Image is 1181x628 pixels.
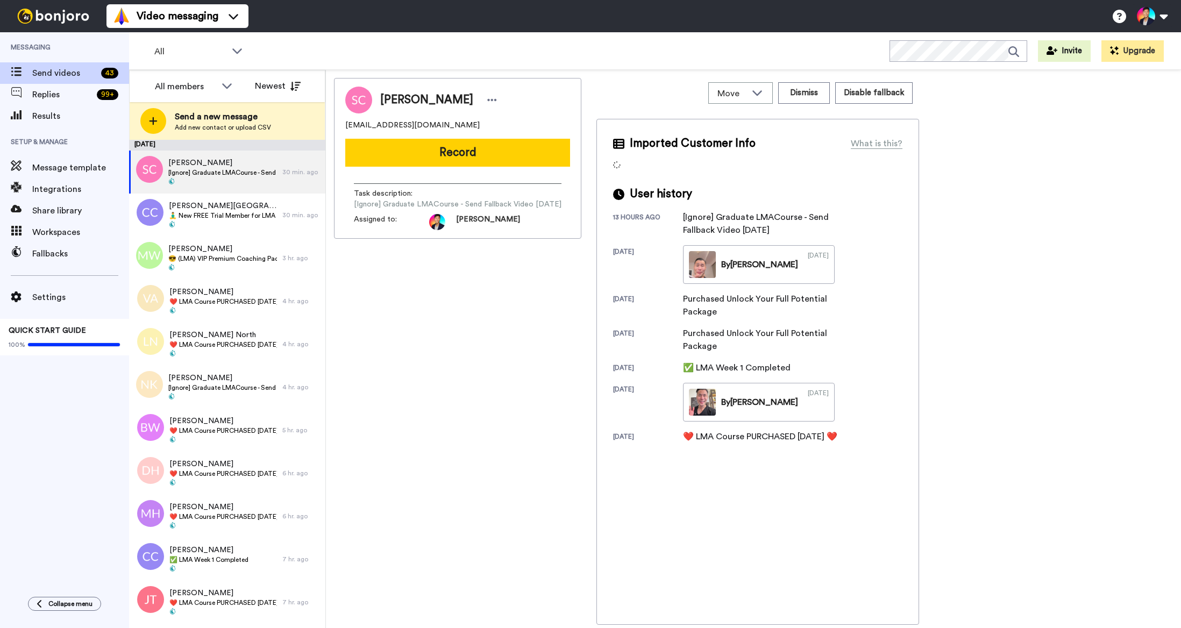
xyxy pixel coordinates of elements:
[169,297,277,306] span: ❤️️ LMA Course PURCHASED [DATE] ❤️️
[129,140,325,151] div: [DATE]
[137,414,164,441] img: bw.png
[282,297,320,305] div: 4 hr. ago
[32,88,93,101] span: Replies
[175,123,271,132] span: Add new contact or upload CSV
[136,371,163,398] img: nk.png
[9,340,25,349] span: 100%
[168,254,277,263] span: 😎 (LMA) VIP Premium Coaching Package Purchased 😎
[169,512,277,521] span: ❤️️ LMA Course PURCHASED [DATE] ❤️️
[613,432,683,443] div: [DATE]
[32,226,129,239] span: Workspaces
[282,340,320,348] div: 4 hr. ago
[282,598,320,606] div: 7 hr. ago
[113,8,130,25] img: vm-color.svg
[169,459,277,469] span: [PERSON_NAME]
[282,254,320,262] div: 3 hr. ago
[9,327,86,334] span: QUICK START GUIDE
[345,120,480,131] span: [EMAIL_ADDRESS][DOMAIN_NAME]
[137,586,164,613] img: jt.png
[169,426,277,435] span: ❤️️ LMA Course PURCHASED [DATE] ❤️️
[169,287,277,297] span: [PERSON_NAME]
[345,87,372,113] img: Image of Shelley Chanut
[97,89,118,100] div: 99 +
[168,168,277,177] span: [Ignore] Graduate LMACourse - Send Fallback Video [DATE]
[613,329,683,353] div: [DATE]
[48,600,93,608] span: Collapse menu
[13,9,94,24] img: bj-logo-header-white.svg
[689,251,716,278] img: 911cb28c-3959-484f-bb48-98ab57d46871-thumb.jpg
[168,158,277,168] span: [PERSON_NAME]
[32,67,97,80] span: Send videos
[32,247,129,260] span: Fallbacks
[835,82,913,104] button: Disable fallback
[1038,40,1091,62] button: Invite
[345,139,570,167] button: Record
[683,292,855,318] div: Purchased Unlock Your Full Potential Package
[32,204,129,217] span: Share library
[247,75,309,97] button: Newest
[282,168,320,176] div: 30 min. ago
[282,555,320,563] div: 7 hr. ago
[137,199,163,226] img: cc.png
[282,469,320,477] div: 6 hr. ago
[630,135,756,152] span: Imported Customer Info
[613,247,683,284] div: [DATE]
[154,45,226,58] span: All
[354,214,429,230] span: Assigned to:
[721,396,798,409] div: By [PERSON_NAME]
[137,457,164,484] img: dh.png
[456,214,520,230] span: [PERSON_NAME]
[808,251,829,278] div: [DATE]
[168,373,277,383] span: [PERSON_NAME]
[683,361,791,374] div: ✅ LMA Week 1 Completed
[175,110,271,123] span: Send a new message
[1101,40,1164,62] button: Upgrade
[851,137,902,150] div: What is this?
[354,188,429,199] span: Task description :
[282,383,320,391] div: 4 hr. ago
[169,416,277,426] span: [PERSON_NAME]
[137,543,164,570] img: cc.png
[32,183,129,196] span: Integrations
[169,598,277,607] span: ❤️️ LMA Course PURCHASED [DATE] ❤️️
[32,161,129,174] span: Message template
[683,327,855,353] div: Purchased Unlock Your Full Potential Package
[169,545,248,555] span: [PERSON_NAME]
[136,156,163,183] img: sc.png
[717,87,746,100] span: Move
[613,295,683,318] div: [DATE]
[137,328,164,355] img: ln.png
[808,389,829,416] div: [DATE]
[155,80,216,93] div: All members
[101,68,118,78] div: 43
[778,82,830,104] button: Dismiss
[168,244,277,254] span: [PERSON_NAME]
[136,242,163,269] img: mw.png
[169,469,277,478] span: ❤️️ LMA Course PURCHASED [DATE] ❤️️
[282,211,320,219] div: 30 min. ago
[169,340,277,349] span: ❤️️ LMA Course PURCHASED [DATE] ❤️️
[168,383,277,392] span: [Ignore] Graduate LMACourse - Send Fallback Video [DATE]
[380,92,473,108] span: [PERSON_NAME]
[32,291,129,304] span: Settings
[683,245,835,284] a: By[PERSON_NAME][DATE]
[137,285,164,312] img: va.png
[630,186,692,202] span: User history
[28,597,101,611] button: Collapse menu
[429,214,445,230] img: ffa09536-0372-4512-8edd-a2a4b548861d-1722518563.jpg
[721,258,798,271] div: By [PERSON_NAME]
[354,199,561,210] span: [Ignore] Graduate LMACourse - Send Fallback Video [DATE]
[613,363,683,374] div: [DATE]
[169,330,277,340] span: [PERSON_NAME] North
[137,9,218,24] span: Video messaging
[613,385,683,422] div: [DATE]
[137,500,164,527] img: mh.png
[169,588,277,598] span: [PERSON_NAME]
[683,383,835,422] a: By[PERSON_NAME][DATE]
[683,430,837,443] div: ❤️️ LMA Course PURCHASED [DATE] ❤️️
[282,426,320,434] div: 5 hr. ago
[169,502,277,512] span: [PERSON_NAME]
[32,110,129,123] span: Results
[169,201,277,211] span: [PERSON_NAME][GEOGRAPHIC_DATA]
